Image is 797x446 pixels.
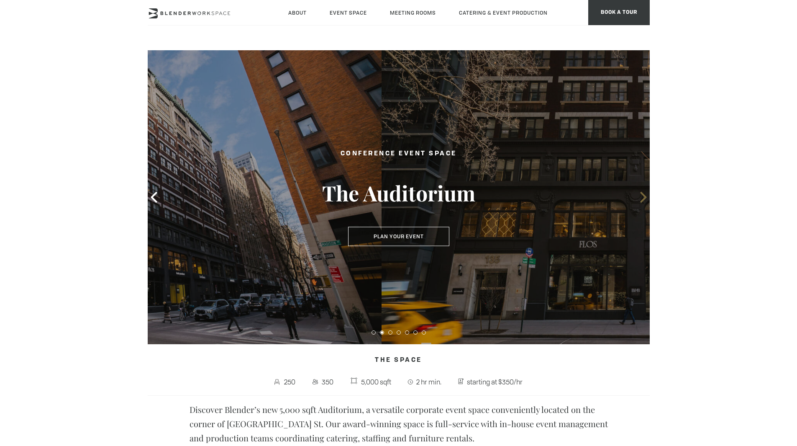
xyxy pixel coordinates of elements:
[359,375,393,389] span: 5,000 sqft
[282,375,298,389] span: 250
[148,353,650,369] h4: The Space
[755,406,797,446] iframe: Chat Widget
[320,375,336,389] span: 350
[302,180,495,206] h3: The Auditorium
[414,375,443,389] span: 2 hr min.
[348,227,449,246] button: Plan Your Event
[190,402,608,445] p: Discover Blender’s new 5,000 sqft Auditorium, a versatile corporate event space conveniently loca...
[302,149,495,159] h2: Conference Event Space
[465,375,525,389] span: starting at $350/hr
